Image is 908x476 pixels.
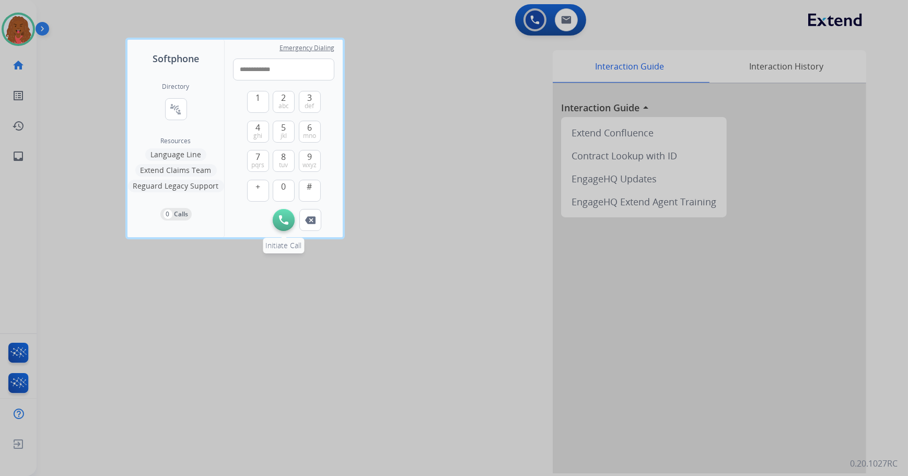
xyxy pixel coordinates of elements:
button: Initiate Call [273,209,295,231]
span: pqrs [251,161,264,169]
button: # [299,180,321,202]
h2: Directory [162,83,190,91]
span: + [255,180,260,193]
img: call-button [305,216,316,224]
span: ghi [253,132,262,140]
button: 0 [273,180,295,202]
mat-icon: connect_without_contact [170,103,182,115]
span: wxyz [302,161,317,169]
span: 6 [307,121,312,134]
button: 8tuv [273,150,295,172]
img: call-button [279,215,288,225]
span: Softphone [153,51,199,66]
button: 0Calls [160,208,192,220]
span: 1 [255,91,260,104]
button: 1 [247,91,269,113]
button: + [247,180,269,202]
span: Resources [161,137,191,145]
span: jkl [281,132,287,140]
button: 6mno [299,121,321,143]
span: 5 [282,121,286,134]
button: 3def [299,91,321,113]
button: 2abc [273,91,295,113]
span: Emergency Dialing [280,44,334,52]
span: mno [303,132,316,140]
button: 9wxyz [299,150,321,172]
span: 2 [282,91,286,104]
span: tuv [280,161,288,169]
p: 0.20.1027RC [850,457,898,470]
p: Calls [174,210,189,219]
p: 0 [164,210,172,219]
span: 9 [307,150,312,163]
button: Language Line [145,148,206,161]
span: 7 [255,150,260,163]
span: 3 [307,91,312,104]
span: 8 [282,150,286,163]
button: Reguard Legacy Support [128,180,224,192]
span: abc [278,102,289,110]
button: 7pqrs [247,150,269,172]
span: # [307,180,312,193]
span: 0 [282,180,286,193]
span: def [305,102,315,110]
button: Extend Claims Team [135,164,217,177]
span: Initiate Call [266,240,302,250]
button: 4ghi [247,121,269,143]
button: 5jkl [273,121,295,143]
span: 4 [255,121,260,134]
